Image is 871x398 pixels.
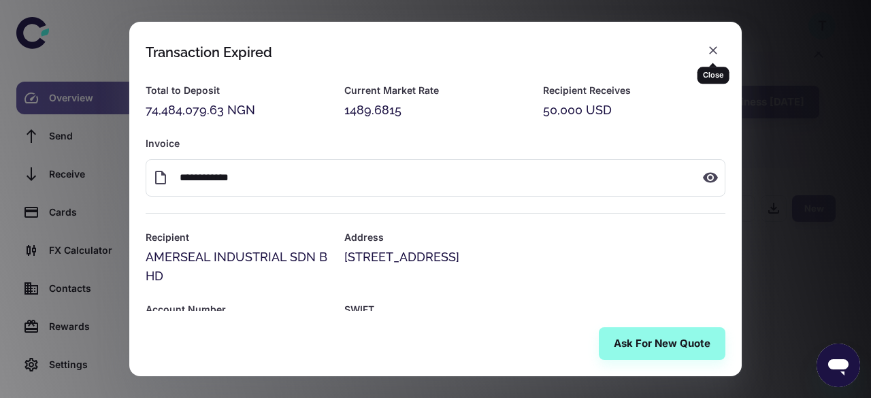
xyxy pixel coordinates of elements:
[599,327,725,360] button: Ask for New Quote
[543,83,725,98] h6: Recipient Receives
[146,101,328,120] div: 74,484,079.63 NGN
[344,302,725,317] h6: SWIFT
[543,101,725,120] div: 50,000 USD
[697,67,729,84] div: Close
[344,101,527,120] div: 1489.6815
[344,83,527,98] h6: Current Market Rate
[344,248,725,267] div: [STREET_ADDRESS]
[146,248,328,286] div: AMERSEAL INDUSTRIAL SDN BHD
[146,136,725,151] h6: Invoice
[344,230,725,245] h6: Address
[146,302,328,317] h6: Account Number
[146,230,328,245] h6: Recipient
[146,83,328,98] h6: Total to Deposit
[146,44,272,61] div: Transaction Expired
[817,344,860,387] iframe: Button to launch messaging window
